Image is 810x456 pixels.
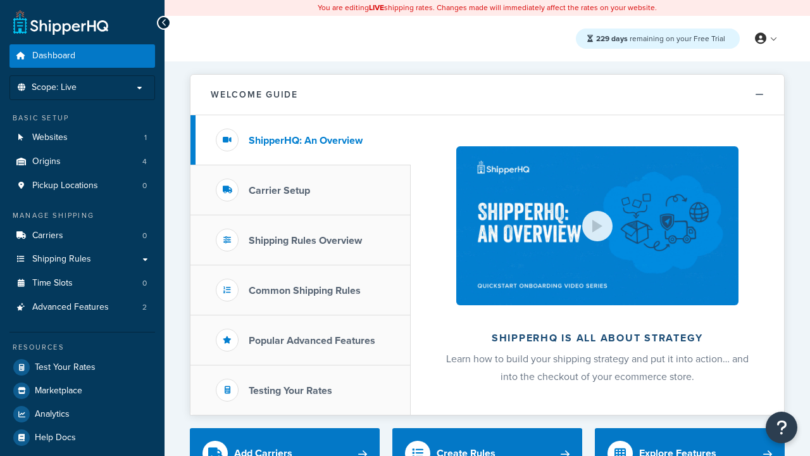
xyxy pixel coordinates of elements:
[249,335,375,346] h3: Popular Advanced Features
[444,332,751,344] h2: ShipperHQ is all about strategy
[32,278,73,289] span: Time Slots
[32,254,91,265] span: Shipping Rules
[9,356,155,379] a: Test Your Rates
[249,235,362,246] h3: Shipping Rules Overview
[9,150,155,174] a: Origins4
[190,75,784,115] button: Welcome Guide
[9,126,155,149] a: Websites1
[32,231,63,241] span: Carriers
[142,278,147,289] span: 0
[249,185,310,196] h3: Carrier Setup
[9,296,155,319] a: Advanced Features2
[32,82,77,93] span: Scope: Live
[32,180,98,191] span: Pickup Locations
[9,126,155,149] li: Websites
[9,296,155,319] li: Advanced Features
[9,426,155,449] a: Help Docs
[766,412,797,443] button: Open Resource Center
[32,132,68,143] span: Websites
[142,302,147,313] span: 2
[144,132,147,143] span: 1
[9,379,155,402] a: Marketplace
[596,33,725,44] span: remaining on your Free Trial
[211,90,298,99] h2: Welcome Guide
[9,150,155,174] li: Origins
[9,174,155,198] a: Pickup Locations0
[369,2,384,13] b: LIVE
[249,135,363,146] h3: ShipperHQ: An Overview
[596,33,628,44] strong: 229 days
[142,180,147,191] span: 0
[35,386,82,396] span: Marketplace
[9,272,155,295] a: Time Slots0
[35,433,76,443] span: Help Docs
[9,44,155,68] a: Dashboard
[9,403,155,426] a: Analytics
[9,224,155,248] a: Carriers0
[9,248,155,271] a: Shipping Rules
[9,224,155,248] li: Carriers
[446,351,749,384] span: Learn how to build your shipping strategy and put it into action… and into the checkout of your e...
[456,146,738,305] img: ShipperHQ is all about strategy
[9,272,155,295] li: Time Slots
[35,409,70,420] span: Analytics
[9,210,155,221] div: Manage Shipping
[142,231,147,241] span: 0
[32,302,109,313] span: Advanced Features
[249,285,361,296] h3: Common Shipping Rules
[9,113,155,123] div: Basic Setup
[9,342,155,353] div: Resources
[142,156,147,167] span: 4
[32,156,61,167] span: Origins
[35,362,96,373] span: Test Your Rates
[249,385,332,396] h3: Testing Your Rates
[9,174,155,198] li: Pickup Locations
[32,51,75,61] span: Dashboard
